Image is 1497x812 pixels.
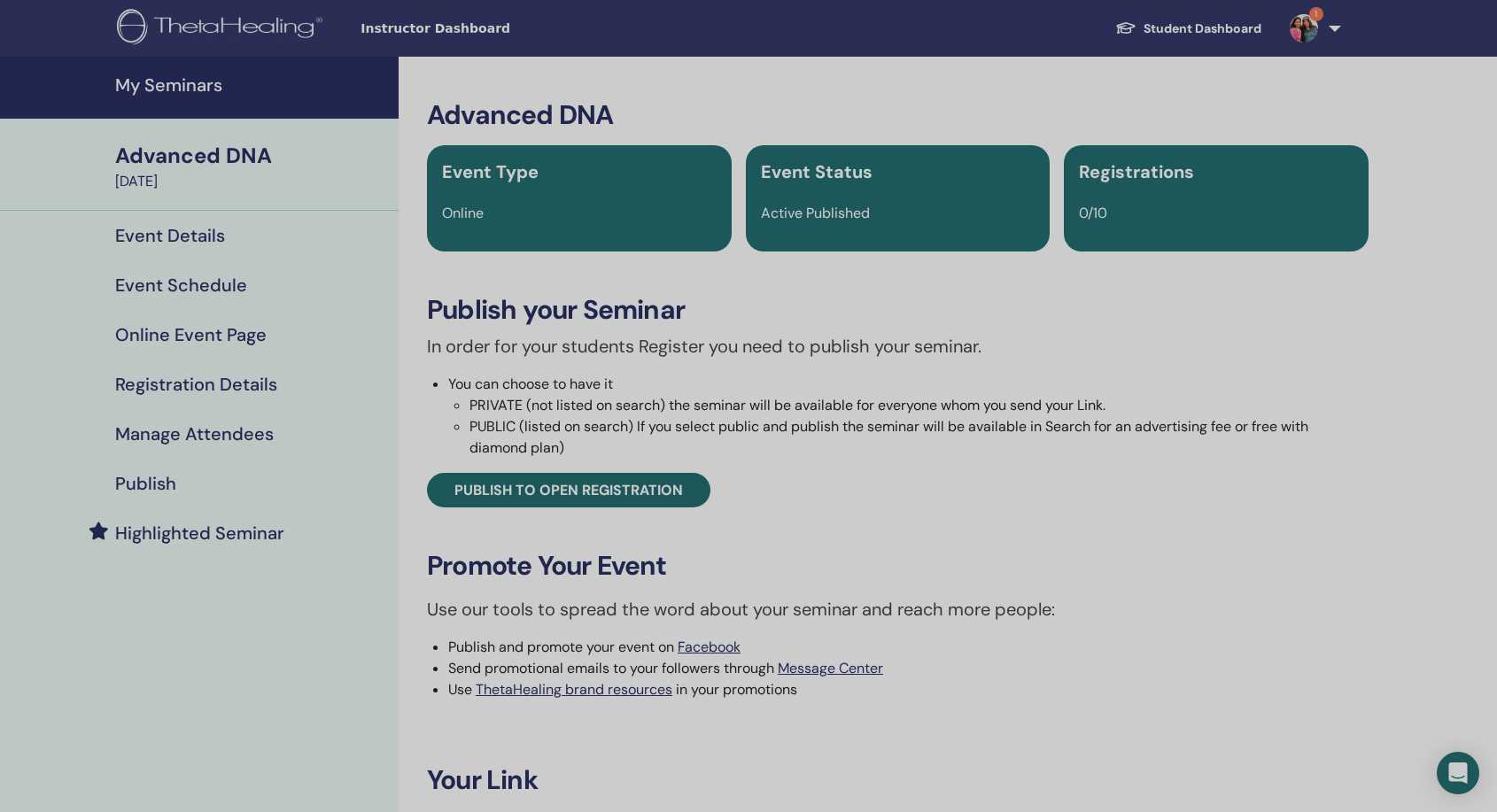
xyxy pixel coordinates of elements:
[427,99,1369,131] h3: Advanced DNA
[476,680,672,699] a: ThetaHealing brand resources
[469,395,1369,416] li: PRIVATE (not listed on search) the seminar will be available for everyone whom you send your Link.
[115,275,247,296] h4: Event Schedule
[1079,204,1107,222] span: 0/10
[1101,12,1276,45] a: Student Dashboard
[1309,7,1323,21] span: 1
[117,9,329,49] img: logo.png
[448,374,1369,459] li: You can choose to have it
[1115,20,1136,35] img: graduation-cap-white.svg
[778,659,883,677] a: Message Center
[427,596,1369,623] p: Use our tools to spread the word about your seminar and reach more people:
[761,204,870,222] span: Active Published
[115,423,274,445] h4: Manage Attendees
[469,416,1369,459] li: PUBLIC (listed on search) If you select public and publish the seminar will be available in Searc...
[1079,160,1194,183] span: Registrations
[115,171,388,192] div: [DATE]
[115,225,225,246] h4: Event Details
[427,333,1369,360] p: In order for your students Register you need to publish your seminar.
[115,473,176,494] h4: Publish
[761,160,873,183] span: Event Status
[448,637,1369,658] li: Publish and promote your event on
[442,204,484,222] span: Online
[115,374,277,395] h4: Registration Details
[105,141,399,192] a: Advanced DNA[DATE]
[427,764,1369,796] h3: Your Link
[448,658,1369,679] li: Send promotional emails to your followers through
[115,74,388,96] h4: My Seminars
[442,160,539,183] span: Event Type
[427,294,1369,326] h3: Publish your Seminar
[115,141,388,171] div: Advanced DNA
[361,19,626,38] span: Instructor Dashboard
[115,522,284,544] h4: Highlighted Seminar
[448,679,1369,700] li: Use in your promotions
[427,550,1369,582] h3: Promote Your Event
[427,473,710,507] a: Publish to open registration
[115,324,267,345] h4: Online Event Page
[454,481,683,499] span: Publish to open registration
[678,638,741,656] a: Facebook
[1290,14,1318,43] img: default.jpg
[1437,752,1479,794] div: Open Intercom Messenger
